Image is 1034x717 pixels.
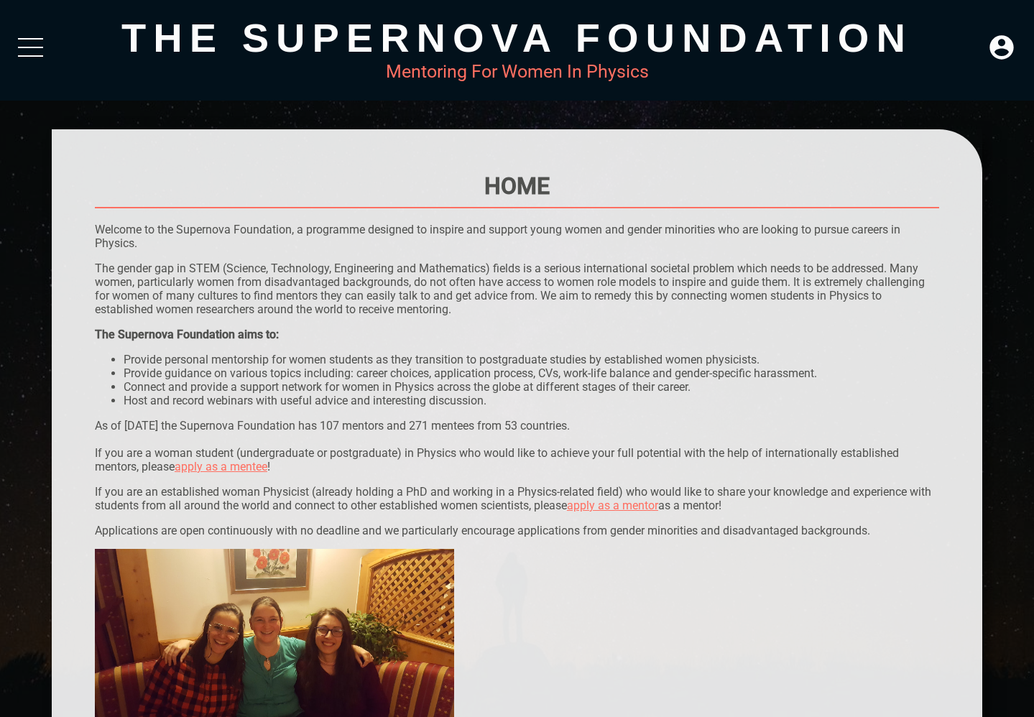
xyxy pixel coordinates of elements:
[95,262,939,316] p: The gender gap in STEM (Science, Technology, Engineering and Mathematics) fields is a serious int...
[52,14,982,61] div: The Supernova Foundation
[124,366,939,380] li: Provide guidance on various topics including: career choices, application process, CVs, work-life...
[124,394,939,407] li: Host and record webinars with useful advice and interesting discussion.
[95,524,939,537] p: Applications are open continuously with no deadline and we particularly encourage applications fr...
[52,61,982,82] div: Mentoring For Women In Physics
[567,499,658,512] a: apply as a mentor
[95,485,939,512] p: If you are an established woman Physicist (already holding a PhD and working in a Physics-related...
[95,172,939,200] h1: Home
[95,419,939,473] p: As of [DATE] the Supernova Foundation has 107 mentors and 271 mentees from 53 countries. If you a...
[124,353,939,366] li: Provide personal mentorship for women students as they transition to postgraduate studies by esta...
[124,380,939,394] li: Connect and provide a support network for women in Physics across the globe at different stages o...
[95,223,939,250] p: Welcome to the Supernova Foundation, a programme designed to inspire and support young women and ...
[95,328,939,341] div: The Supernova Foundation aims to:
[175,460,267,473] a: apply as a mentee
